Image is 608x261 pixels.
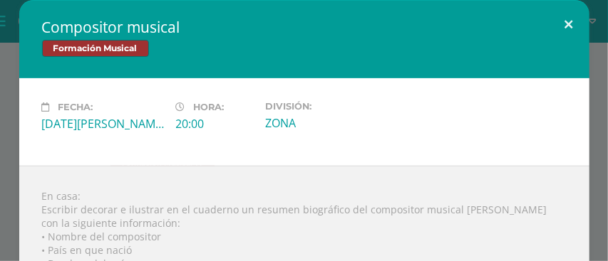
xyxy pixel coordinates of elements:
[176,116,254,132] div: 20:00
[194,102,225,112] span: Hora:
[42,17,567,37] h2: Compositor musical
[42,116,165,132] div: [DATE][PERSON_NAME]
[265,115,388,131] div: ZONA
[265,101,388,112] label: División:
[58,102,93,112] span: Fecha:
[42,40,149,57] span: Formación Musical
